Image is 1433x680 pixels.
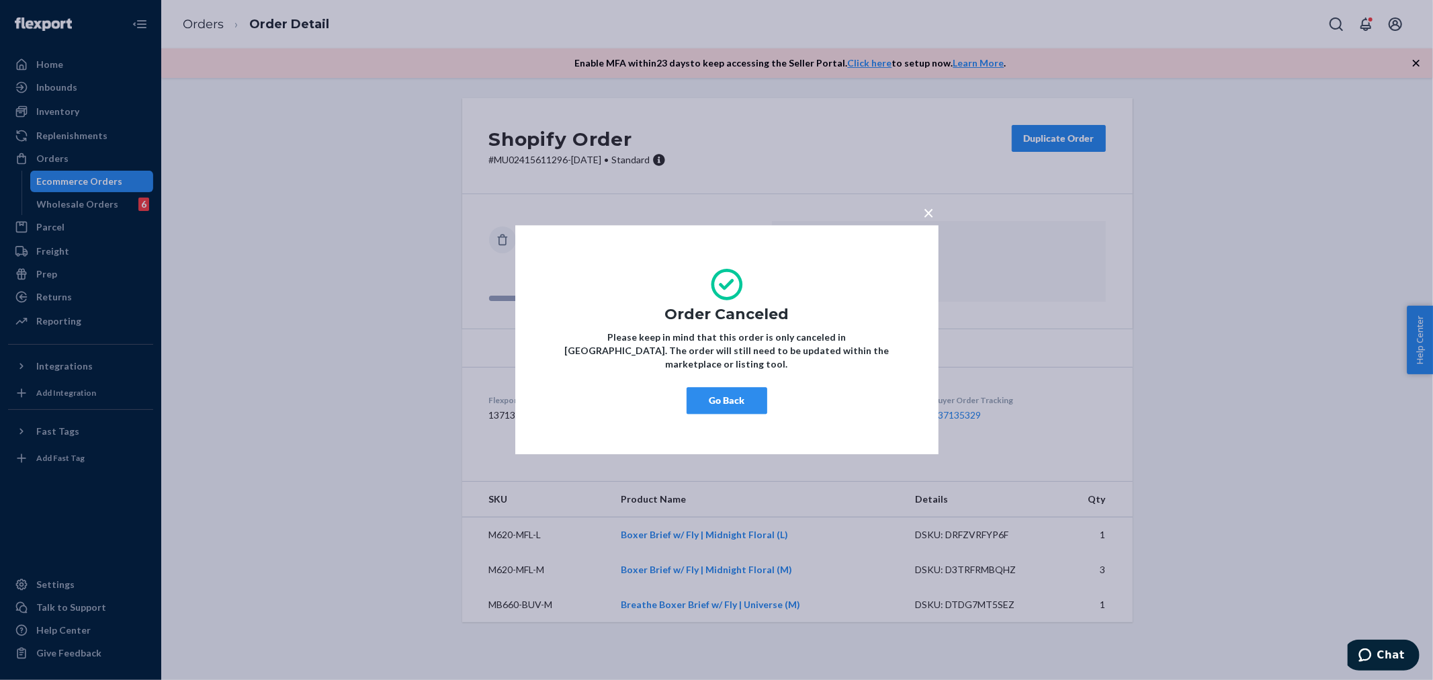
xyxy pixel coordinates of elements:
[556,306,898,323] h1: Order Canceled
[1348,640,1420,673] iframe: Opens a widget where you can chat to one of our agents
[564,332,889,370] strong: Please keep in mind that this order is only canceled in [GEOGRAPHIC_DATA]. The order will still n...
[924,201,935,224] span: ×
[687,388,767,415] button: Go Back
